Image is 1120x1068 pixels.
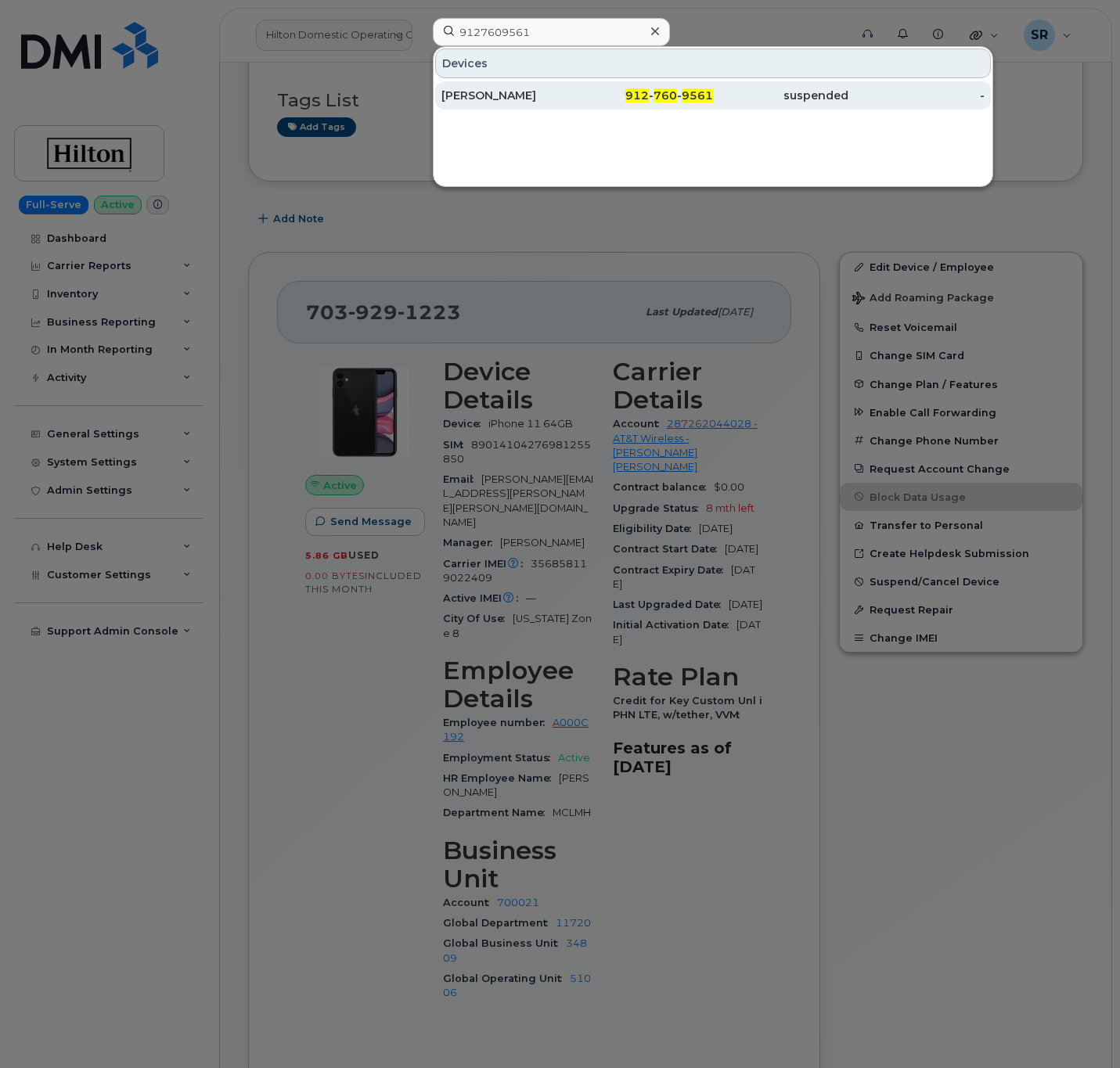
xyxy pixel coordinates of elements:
span: 912 [625,88,649,102]
span: 760 [654,88,677,102]
input: Find something... [433,18,670,46]
div: - - [577,88,712,103]
iframe: Messenger Launcher [1052,1000,1108,1056]
div: [PERSON_NAME] [441,88,577,103]
span: 9561 [682,88,713,102]
div: - [848,88,984,103]
div: suspended [713,88,848,103]
div: Devices [435,49,991,78]
a: [PERSON_NAME]912-760-9561suspended- [435,81,991,110]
